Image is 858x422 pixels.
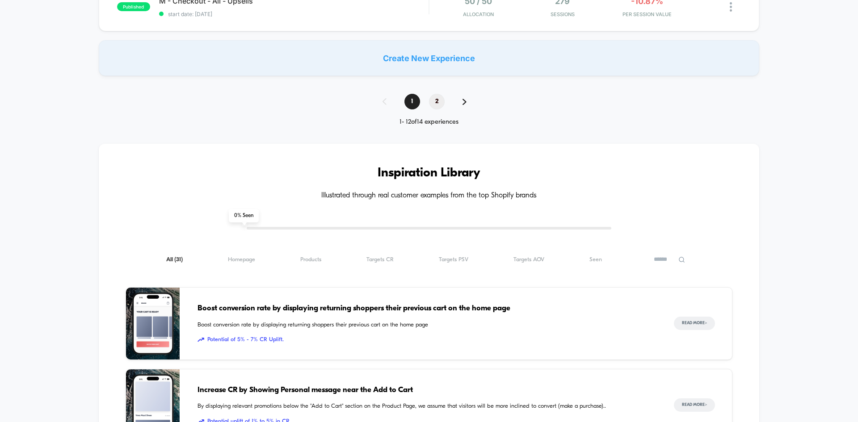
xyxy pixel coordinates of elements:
span: Targets CR [366,256,394,263]
img: close [730,2,732,12]
span: PER SESSION VALUE [607,11,687,17]
span: Increase CR by Showing Personal message near the Add to Cart [198,384,656,396]
div: 1 - 12 of 14 experiences [374,118,484,126]
span: All [166,256,183,263]
span: start date: [DATE] [159,11,429,17]
button: Read More> [674,398,715,412]
img: pagination forward [463,99,467,105]
span: Targets AOV [513,256,544,263]
div: Create New Experience [99,40,759,76]
span: Targets PSV [439,256,468,263]
span: Allocation [463,11,494,17]
h4: Illustrated through real customer examples from the top Shopify brands [126,192,732,200]
button: Read More> [674,317,715,330]
span: published [117,2,150,11]
span: Seen [589,256,602,263]
span: 1 [404,94,420,109]
img: Boost conversion rate by displaying returning shoppers their previous cart on the home page [126,288,180,359]
span: Products [300,256,321,263]
span: Sessions [523,11,603,17]
h3: Inspiration Library [126,166,732,180]
span: Boost conversion rate by displaying returning shoppers their previous cart on the home page [198,303,656,314]
span: Boost conversion rate by displaying returning shoppers their previous cart on the home page [198,321,656,330]
span: By displaying relevant promotions below the "Add to Cart" section on the Product Page, we assume ... [198,402,656,411]
span: Homepage [228,256,255,263]
span: 2 [429,94,445,109]
span: Potential of 5% - 7% CR Uplift. [198,335,656,344]
span: ( 31 ) [174,257,183,263]
span: 0 % Seen [229,209,259,222]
